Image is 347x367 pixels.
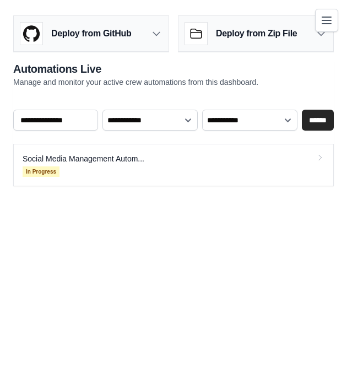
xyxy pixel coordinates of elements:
p: Social Media Management Autom... [23,153,144,164]
img: GitHub Logo [20,23,42,45]
h3: Deploy from Zip File [216,27,297,40]
button: Toggle navigation [315,9,338,32]
span: In Progress [23,166,59,177]
h3: Deploy from GitHub [51,27,131,40]
h2: Automations Live [13,61,258,77]
a: Social Media Management Autom... In Progress [13,144,334,186]
p: Manage and monitor your active crew automations from this dashboard. [13,77,258,88]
